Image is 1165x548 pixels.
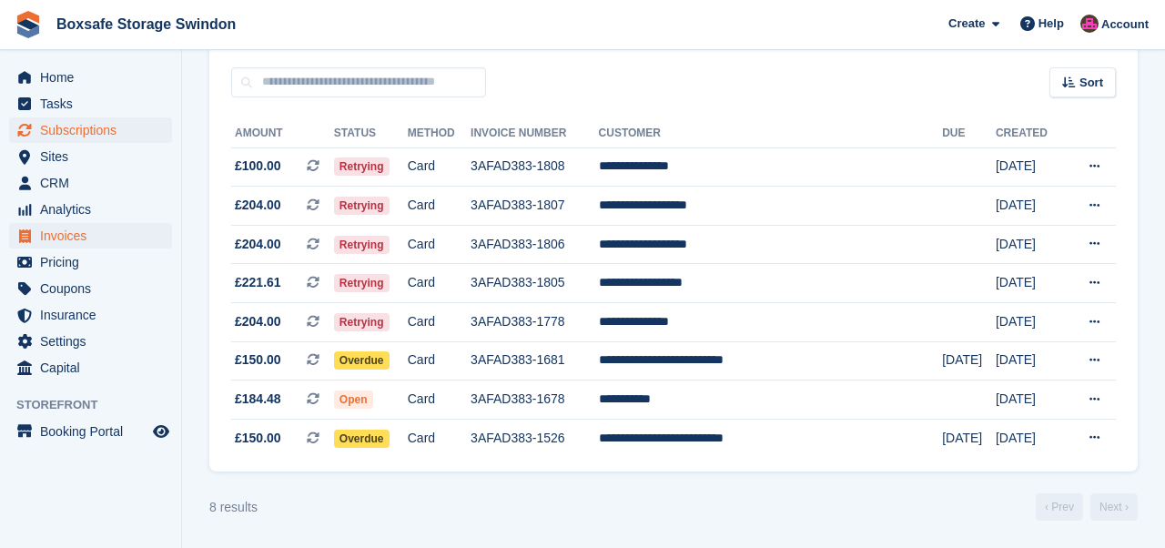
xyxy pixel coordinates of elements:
span: Home [40,65,149,90]
span: £221.61 [235,273,281,292]
a: menu [9,170,172,196]
td: Card [408,187,471,226]
span: Open [334,391,373,409]
div: 8 results [209,498,258,517]
td: [DATE] [942,419,996,457]
span: Booking Portal [40,419,149,444]
th: Amount [231,119,334,148]
span: Overdue [334,430,390,448]
a: menu [9,302,172,328]
td: Card [408,381,471,420]
td: Card [408,264,471,303]
a: menu [9,223,172,249]
span: £150.00 [235,429,281,448]
td: [DATE] [942,341,996,381]
span: Pricing [40,249,149,275]
a: Preview store [150,421,172,442]
span: Tasks [40,91,149,117]
td: Card [408,341,471,381]
td: 3AFAD383-1807 [471,187,598,226]
span: Account [1101,15,1149,34]
a: Boxsafe Storage Swindon [49,9,243,39]
span: Retrying [334,313,390,331]
td: [DATE] [996,147,1065,187]
a: menu [9,419,172,444]
img: Philip Matthews [1080,15,1099,33]
th: Method [408,119,471,148]
th: Invoice Number [471,119,598,148]
span: £100.00 [235,157,281,176]
a: menu [9,65,172,90]
span: Retrying [334,157,390,176]
td: [DATE] [996,187,1065,226]
span: Sites [40,144,149,169]
span: Invoices [40,223,149,249]
span: Subscriptions [40,117,149,143]
span: Create [948,15,985,33]
span: CRM [40,170,149,196]
td: Card [408,419,471,457]
td: Card [408,303,471,342]
td: [DATE] [996,341,1065,381]
span: Help [1038,15,1064,33]
a: menu [9,197,172,222]
span: £184.48 [235,390,281,409]
span: Coupons [40,276,149,301]
span: Sort [1079,74,1103,92]
span: Analytics [40,197,149,222]
a: menu [9,276,172,301]
span: £204.00 [235,312,281,331]
th: Created [996,119,1065,148]
td: Card [408,147,471,187]
span: Retrying [334,236,390,254]
span: Retrying [334,274,390,292]
nav: Page [1032,493,1141,521]
span: £204.00 [235,235,281,254]
span: £204.00 [235,196,281,215]
td: [DATE] [996,381,1065,420]
td: [DATE] [996,264,1065,303]
a: Next [1090,493,1138,521]
a: menu [9,249,172,275]
img: stora-icon-8386f47178a22dfd0bd8f6a31ec36ba5ce8667c1dd55bd0f319d3a0aa187defe.svg [15,11,42,38]
td: 3AFAD383-1806 [471,225,598,264]
a: menu [9,144,172,169]
a: menu [9,117,172,143]
span: Storefront [16,396,181,414]
td: 3AFAD383-1681 [471,341,598,381]
td: 3AFAD383-1778 [471,303,598,342]
th: Status [334,119,408,148]
a: Previous [1036,493,1083,521]
span: Retrying [334,197,390,215]
span: Insurance [40,302,149,328]
a: menu [9,91,172,117]
td: Card [408,225,471,264]
td: 3AFAD383-1805 [471,264,598,303]
td: [DATE] [996,225,1065,264]
td: [DATE] [996,419,1065,457]
td: 3AFAD383-1678 [471,381,598,420]
td: 3AFAD383-1526 [471,419,598,457]
a: menu [9,329,172,354]
a: menu [9,355,172,381]
span: Overdue [334,351,390,370]
th: Due [942,119,996,148]
span: Settings [40,329,149,354]
td: 3AFAD383-1808 [471,147,598,187]
span: £150.00 [235,350,281,370]
span: Capital [40,355,149,381]
th: Customer [599,119,943,148]
td: [DATE] [996,303,1065,342]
